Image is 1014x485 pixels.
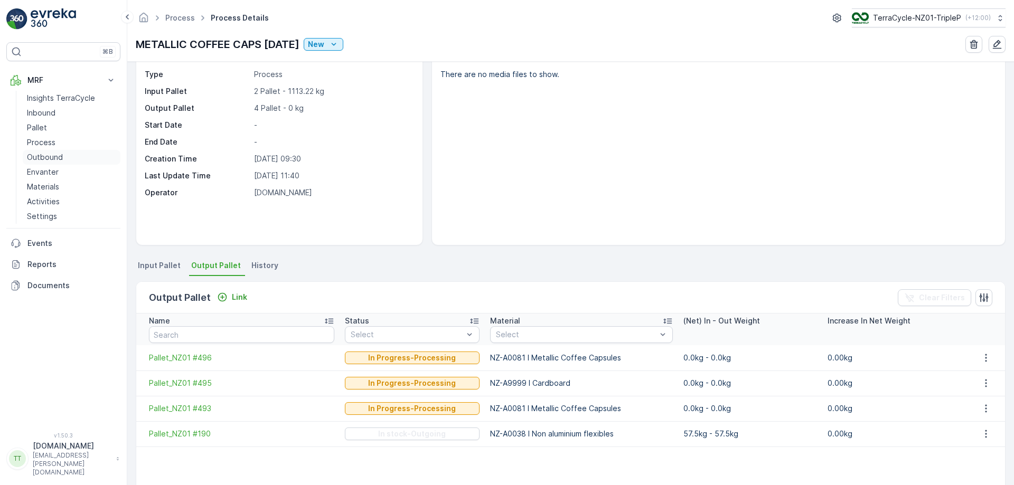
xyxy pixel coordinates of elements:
p: - [254,137,411,147]
a: Pallet_NZ01 #190 [149,429,334,439]
img: logo_light-DOdMpM7g.png [31,8,76,30]
button: In Progress-Processing [345,351,480,364]
p: Name [149,316,170,326]
p: ⌘B [102,47,113,56]
p: 0.0kg - 0.0kg [683,378,817,388]
p: Envanter [27,167,59,177]
a: Reports [6,254,120,275]
p: 0.00kg [828,403,961,414]
p: Creation Time [145,154,250,164]
button: Clear Filters [898,289,971,306]
p: 0.00kg [828,378,961,388]
a: Envanter [23,165,120,179]
p: [DOMAIN_NAME] [254,187,411,198]
p: 0.00kg [828,429,961,439]
p: Inbound [27,108,55,118]
p: Documents [27,280,116,291]
p: [DATE] 11:40 [254,170,411,181]
a: Documents [6,275,120,296]
p: Type [145,69,250,80]
p: New [308,39,324,50]
a: Materials [23,179,120,194]
img: logo [6,8,27,30]
p: 4 Pallet - 0 kg [254,103,411,113]
p: Materials [27,182,59,192]
p: Start Date [145,120,250,130]
a: Events [6,233,120,254]
p: There are no media files to show. [440,69,994,80]
p: Clear Filters [919,292,965,303]
p: - [254,120,411,130]
p: Link [232,292,247,302]
input: Search [149,326,334,343]
button: TT[DOMAIN_NAME][EMAIL_ADDRESS][PERSON_NAME][DOMAIN_NAME] [6,441,120,477]
p: Increase In Net Weight [828,316,910,326]
p: 0.00kg [828,353,961,363]
a: Pallet [23,120,120,135]
p: 0.0kg - 0.0kg [683,403,817,414]
a: Pallet_NZ01 #496 [149,353,334,363]
p: In stock-Outgoing [378,429,446,439]
button: In Progress-Processing [345,402,480,415]
a: Outbound [23,150,120,165]
span: Process Details [209,13,271,23]
p: MRF [27,75,99,85]
p: Insights TerraCycle [27,93,95,103]
button: Link [213,291,251,303]
p: [DATE] 09:30 [254,154,411,164]
a: Process [165,13,195,22]
p: Activities [27,196,60,207]
p: Output Pallet [149,290,211,305]
p: Operator [145,187,250,198]
button: In stock-Outgoing [345,427,480,440]
p: NZ-A9999 I Cardboard [490,378,673,388]
p: [EMAIL_ADDRESS][PERSON_NAME][DOMAIN_NAME] [33,451,111,477]
a: Process [23,135,120,150]
span: Input Pallet [138,260,181,271]
p: [DOMAIN_NAME] [33,441,111,451]
p: TerraCycle-NZ01-TripleP [873,13,961,23]
p: NZ-A0081 I Metallic Coffee Capsules [490,403,673,414]
p: (Net) In - Out Weight [683,316,760,326]
a: Pallet_NZ01 #493 [149,403,334,414]
span: History [251,260,278,271]
span: Output Pallet [191,260,241,271]
p: 2 Pallet - 1113.22 kg [254,86,411,97]
p: Reports [27,259,116,270]
p: Last Update Time [145,170,250,181]
div: TT [9,450,26,467]
p: Outbound [27,152,63,163]
button: New [304,38,343,51]
button: TerraCycle-NZ01-TripleP(+12:00) [852,8,1006,27]
p: In Progress-Processing [368,403,456,414]
p: Output Pallet [145,103,250,113]
p: Settings [27,211,57,222]
p: Material [490,316,520,326]
a: Inbound [23,106,120,120]
a: Settings [23,209,120,224]
p: Select [496,329,656,340]
p: End Date [145,137,250,147]
p: Select [351,329,464,340]
p: 0.0kg - 0.0kg [683,353,817,363]
a: Activities [23,194,120,209]
button: In Progress-Processing [345,377,480,389]
img: TC_7kpGtVS.png [852,12,869,24]
p: METALLIC COFFEE CAPS [DATE] [136,36,299,52]
p: Status [345,316,369,326]
p: In Progress-Processing [368,378,456,388]
button: MRF [6,70,120,91]
p: ( +12:00 ) [965,14,991,22]
p: NZ-A0038 I Non aluminium flexibles [490,429,673,439]
p: Process [254,69,411,80]
p: NZ-A0081 I Metallic Coffee Capsules [490,353,673,363]
span: v 1.50.3 [6,432,120,439]
a: Pallet_NZ01 #495 [149,378,334,388]
p: Pallet [27,122,47,133]
a: Insights TerraCycle [23,91,120,106]
p: In Progress-Processing [368,353,456,363]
